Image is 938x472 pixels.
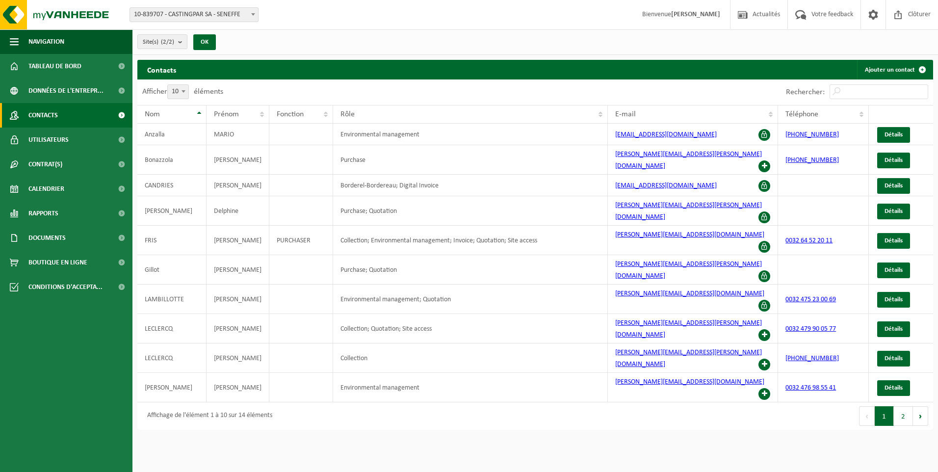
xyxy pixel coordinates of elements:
[207,285,269,314] td: [PERSON_NAME]
[145,110,160,118] span: Nom
[785,384,836,392] a: 0032 476 98 55 41
[28,54,81,79] span: Tableau de bord
[877,321,910,337] a: Détails
[28,152,62,177] span: Contrat(s)
[671,11,720,18] strong: [PERSON_NAME]
[877,292,910,308] a: Détails
[137,145,207,175] td: Bonazzola
[333,285,608,314] td: Environmental management; Quotation
[28,128,69,152] span: Utilisateurs
[885,296,903,303] span: Détails
[142,88,223,96] label: Afficher éléments
[885,157,903,163] span: Détails
[28,103,58,128] span: Contacts
[207,343,269,373] td: [PERSON_NAME]
[859,406,875,426] button: Previous
[785,110,818,118] span: Téléphone
[130,8,258,22] span: 10-839707 - CASTINGPAR SA - SENEFFE
[615,349,762,368] a: [PERSON_NAME][EMAIL_ADDRESS][PERSON_NAME][DOMAIN_NAME]
[333,124,608,145] td: Environmental management
[137,285,207,314] td: LAMBILLOTTE
[277,110,304,118] span: Fonction
[875,406,894,426] button: 1
[137,373,207,402] td: [PERSON_NAME]
[28,275,103,299] span: Conditions d'accepta...
[615,290,764,297] a: [PERSON_NAME][EMAIL_ADDRESS][DOMAIN_NAME]
[207,124,269,145] td: MARIO
[137,34,187,49] button: Site(s)(2/2)
[137,226,207,255] td: FRIS
[877,380,910,396] a: Détails
[857,60,932,79] a: Ajouter un contact
[207,196,269,226] td: Delphine
[130,7,259,22] span: 10-839707 - CASTINGPAR SA - SENEFFE
[877,178,910,194] a: Détails
[28,250,87,275] span: Boutique en ligne
[333,373,608,402] td: Environmental management
[615,261,762,280] a: [PERSON_NAME][EMAIL_ADDRESS][PERSON_NAME][DOMAIN_NAME]
[28,79,104,103] span: Données de l'entrepr...
[894,406,913,426] button: 2
[207,226,269,255] td: [PERSON_NAME]
[885,131,903,138] span: Détails
[885,208,903,214] span: Détails
[28,226,66,250] span: Documents
[207,145,269,175] td: [PERSON_NAME]
[161,39,174,45] count: (2/2)
[615,131,717,138] a: [EMAIL_ADDRESS][DOMAIN_NAME]
[207,255,269,285] td: [PERSON_NAME]
[785,355,839,362] a: [PHONE_NUMBER]
[615,182,717,189] a: [EMAIL_ADDRESS][DOMAIN_NAME]
[333,175,608,196] td: Borderel-Bordereau; Digital Invoice
[207,314,269,343] td: [PERSON_NAME]
[877,233,910,249] a: Détails
[885,385,903,391] span: Détails
[877,127,910,143] a: Détails
[269,226,333,255] td: PURCHASER
[913,406,928,426] button: Next
[137,60,186,79] h2: Contacts
[28,201,58,226] span: Rapports
[28,177,64,201] span: Calendrier
[885,237,903,244] span: Détails
[785,157,839,164] a: [PHONE_NUMBER]
[168,85,188,99] span: 10
[333,226,608,255] td: Collection; Environmental management; Invoice; Quotation; Site access
[137,255,207,285] td: Gillot
[137,175,207,196] td: CANDRIES
[207,175,269,196] td: [PERSON_NAME]
[214,110,239,118] span: Prénom
[877,262,910,278] a: Détails
[877,153,910,168] a: Détails
[340,110,355,118] span: Rôle
[333,196,608,226] td: Purchase; Quotation
[615,110,636,118] span: E-mail
[615,231,764,238] a: [PERSON_NAME][EMAIL_ADDRESS][DOMAIN_NAME]
[142,407,272,425] div: Affichage de l'élément 1 à 10 sur 14 éléments
[333,343,608,373] td: Collection
[877,351,910,367] a: Détails
[615,202,762,221] a: [PERSON_NAME][EMAIL_ADDRESS][PERSON_NAME][DOMAIN_NAME]
[167,84,189,99] span: 10
[615,319,762,339] a: [PERSON_NAME][EMAIL_ADDRESS][PERSON_NAME][DOMAIN_NAME]
[615,378,764,386] a: [PERSON_NAME][EMAIL_ADDRESS][DOMAIN_NAME]
[885,326,903,332] span: Détails
[615,151,762,170] a: [PERSON_NAME][EMAIL_ADDRESS][PERSON_NAME][DOMAIN_NAME]
[877,204,910,219] a: Détails
[333,255,608,285] td: Purchase; Quotation
[785,296,836,303] a: 0032 475 23 00 69
[333,314,608,343] td: Collection; Quotation; Site access
[137,314,207,343] td: LECLERCQ
[885,183,903,189] span: Détails
[785,131,839,138] a: [PHONE_NUMBER]
[137,196,207,226] td: [PERSON_NAME]
[885,355,903,362] span: Détails
[207,373,269,402] td: [PERSON_NAME]
[137,343,207,373] td: LECLERCQ
[333,145,608,175] td: Purchase
[28,29,64,54] span: Navigation
[143,35,174,50] span: Site(s)
[786,88,825,96] label: Rechercher:
[785,325,836,333] a: 0032 479 90 05 77
[193,34,216,50] button: OK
